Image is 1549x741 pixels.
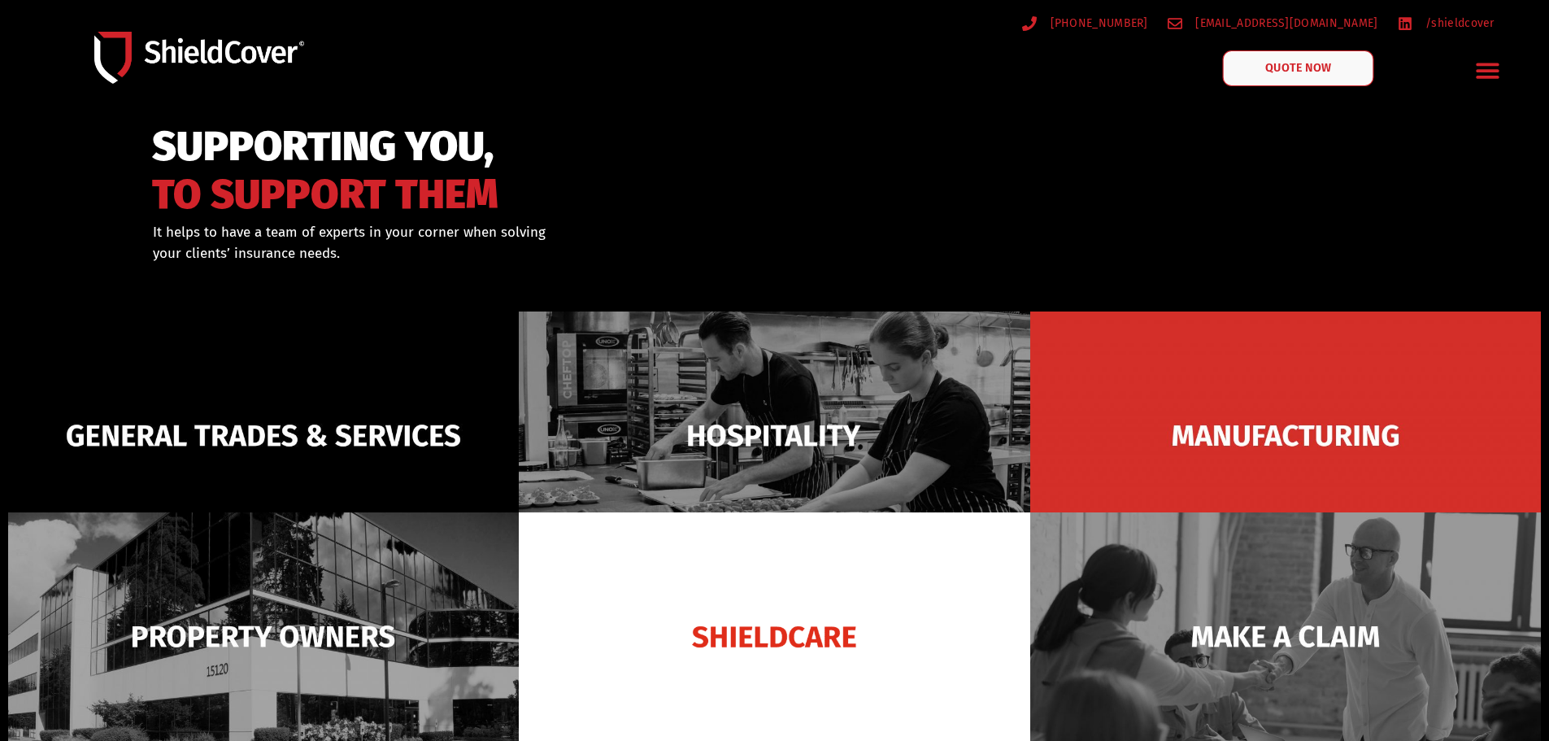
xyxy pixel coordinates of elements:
span: QUOTE NOW [1265,63,1330,74]
span: /shieldcover [1421,13,1495,33]
span: SUPPORTING YOU, [152,130,498,163]
div: It helps to have a team of experts in your corner when solving [153,222,858,264]
span: [EMAIL_ADDRESS][DOMAIN_NAME] [1191,13,1377,33]
a: [PHONE_NUMBER] [1022,13,1148,33]
div: Menu Toggle [1469,51,1508,89]
img: Shield-Cover-Underwriting-Australia-logo-full [94,32,304,83]
a: QUOTE NOW [1222,50,1373,86]
p: your clients’ insurance needs. [153,243,858,264]
a: /shieldcover [1398,13,1495,33]
span: [PHONE_NUMBER] [1046,13,1148,33]
a: [EMAIL_ADDRESS][DOMAIN_NAME] [1168,13,1378,33]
